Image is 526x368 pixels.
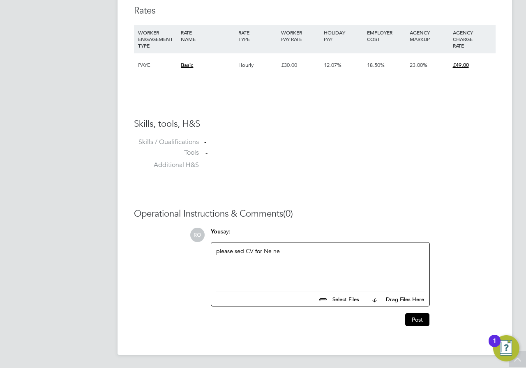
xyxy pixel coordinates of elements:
[134,161,199,169] label: Additional H&S
[134,5,496,17] h3: Rates
[408,25,450,46] div: AGENCY MARKUP
[283,208,293,219] span: (0)
[365,25,408,46] div: EMPLOYER COST
[134,149,199,157] label: Tools
[190,228,205,242] span: RO
[236,53,279,77] div: Hourly
[211,228,430,242] div: say:
[322,25,365,46] div: HOLIDAY PAY
[236,25,279,46] div: RATE TYPE
[205,161,208,169] span: -
[134,118,496,130] h3: Skills, tools, H&S
[134,138,199,146] label: Skills / Qualifications
[136,53,179,77] div: PAYE
[181,62,193,69] span: Basic
[453,62,469,69] span: £49.00
[216,247,424,283] div: please sed CV for Ne ne
[367,62,385,69] span: 18.50%
[136,25,179,53] div: WORKER ENGAGEMENT TYPE
[205,149,208,157] span: -
[324,62,341,69] span: 12.07%
[211,228,221,235] span: You
[179,25,236,46] div: RATE NAME
[493,341,496,352] div: 1
[204,138,496,146] div: -
[366,291,424,308] button: Drag Files Here
[279,25,322,46] div: WORKER PAY RATE
[279,53,322,77] div: £30.00
[134,208,496,220] h3: Operational Instructions & Comments
[410,62,427,69] span: 23.00%
[493,335,519,361] button: Open Resource Center, 1 new notification
[405,313,429,326] button: Post
[451,25,494,53] div: AGENCY CHARGE RATE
